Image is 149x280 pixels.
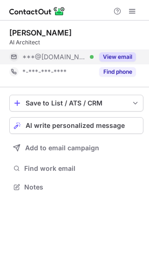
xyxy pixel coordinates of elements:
span: Find work email [24,164,140,173]
div: AI Architect [9,38,143,47]
button: Find work email [9,162,143,175]
span: AI write personalized message [26,122,125,129]
span: Notes [24,183,140,191]
button: Reveal Button [99,67,136,77]
button: Reveal Button [99,52,136,62]
button: save-profile-one-click [9,95,143,112]
span: Add to email campaign [25,144,99,152]
button: Add to email campaign [9,140,143,156]
div: Save to List / ATS / CRM [26,99,127,107]
div: [PERSON_NAME] [9,28,72,37]
button: AI write personalized message [9,117,143,134]
img: ContactOut v5.3.10 [9,6,65,17]
span: ***@[DOMAIN_NAME] [22,53,87,61]
button: Notes [9,181,143,194]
